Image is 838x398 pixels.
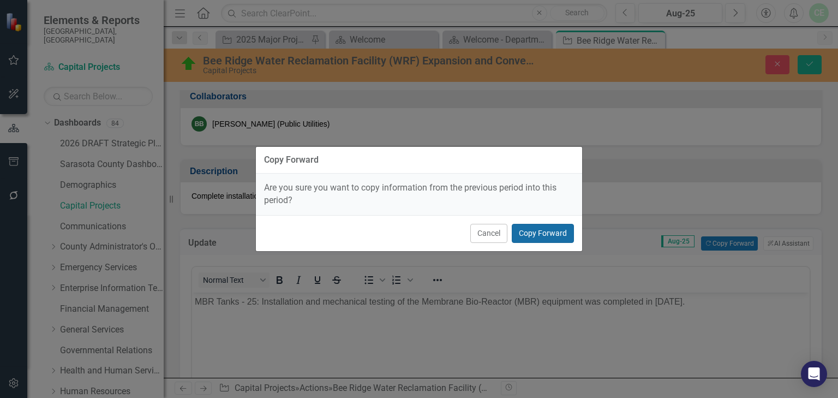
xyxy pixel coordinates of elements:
div: Are you sure you want to copy information from the previous period into this period? [256,174,582,215]
div: Open Intercom Messenger [801,361,827,387]
button: Cancel [470,224,507,243]
button: Copy Forward [512,224,574,243]
p: MBR Tanks - 25: Installation and mechanical testing of the Membrane Bio-Reactor (MBR) equipment w... [3,3,615,16]
div: Copy Forward [264,155,319,165]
